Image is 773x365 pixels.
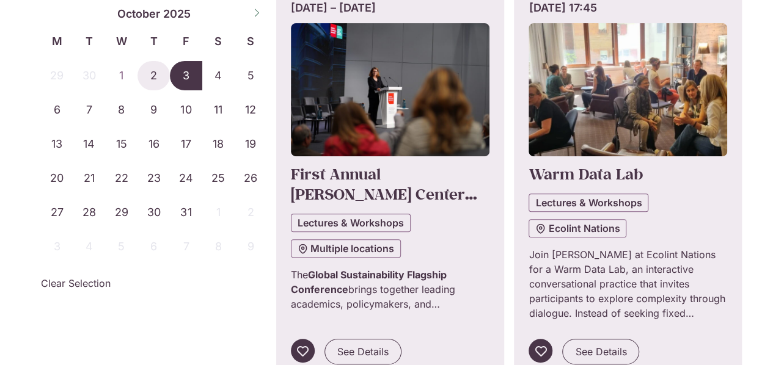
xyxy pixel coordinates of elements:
a: Warm Data Lab [529,164,642,184]
span: October 28, 2025 [73,198,105,227]
span: October 14, 2025 [73,129,105,159]
span: November 4, 2025 [73,232,105,261]
span: October 1, 2025 [105,61,137,90]
span: October 22, 2025 [105,164,137,193]
span: October 25, 2025 [202,164,235,193]
a: See Details [324,339,401,364]
span: S [202,33,235,49]
span: October 21, 2025 [73,164,105,193]
strong: Global Sustainability Flagship Conference [291,269,447,295]
span: October 4, 2025 [202,61,235,90]
span: September 29, 2025 [41,61,73,90]
span: November 9, 2025 [235,232,267,261]
a: Ecolint Nations [529,219,626,237]
span: November 2, 2025 [235,198,267,227]
span: M [41,33,73,49]
span: October 15, 2025 [105,129,137,159]
p: Join [PERSON_NAME] at Ecolint Nations for a Warm Data Lab, an interactive conversational practice... [529,247,727,320]
span: October 12, 2025 [235,95,267,125]
span: October 6, 2025 [41,95,73,125]
span: October 5, 2025 [235,61,267,90]
span: See Details [337,344,389,359]
span: October 7, 2025 [73,95,105,125]
span: October 9, 2025 [137,95,170,125]
span: October 29, 2025 [105,198,137,227]
span: November 6, 2025 [137,232,170,261]
a: See Details [562,339,639,364]
span: October 26, 2025 [235,164,267,193]
span: November 8, 2025 [202,232,235,261]
a: Clear Selection [41,276,111,291]
span: November 5, 2025 [105,232,137,261]
span: October 24, 2025 [170,164,202,193]
a: First Annual [PERSON_NAME] Center Conference [291,164,477,224]
span: T [73,33,105,49]
span: November 7, 2025 [170,232,202,261]
span: W [105,33,137,49]
p: The brings together leading academics, policymakers, and practitioners to explore urgent question... [291,267,489,311]
span: October 27, 2025 [41,198,73,227]
span: October 31, 2025 [170,198,202,227]
span: October 18, 2025 [202,129,235,159]
a: Lectures & Workshops [291,214,411,232]
span: October 3, 2025 [170,61,202,90]
span: October 17, 2025 [170,129,202,159]
span: T [137,33,170,49]
span: October 2, 2025 [137,61,170,90]
span: October 30, 2025 [137,198,170,227]
span: October 13, 2025 [41,129,73,159]
span: October 16, 2025 [137,129,170,159]
span: F [170,33,202,49]
a: Lectures & Workshops [529,193,648,212]
span: October 19, 2025 [235,129,267,159]
span: November 3, 2025 [41,232,73,261]
span: See Details [575,344,626,359]
span: S [235,33,267,49]
span: 2025 [163,5,191,22]
span: October 23, 2025 [137,164,170,193]
span: October 10, 2025 [170,95,202,125]
span: October 11, 2025 [202,95,235,125]
span: October [117,5,160,22]
span: October 20, 2025 [41,164,73,193]
span: October 8, 2025 [105,95,137,125]
span: September 30, 2025 [73,61,105,90]
span: November 1, 2025 [202,198,235,227]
